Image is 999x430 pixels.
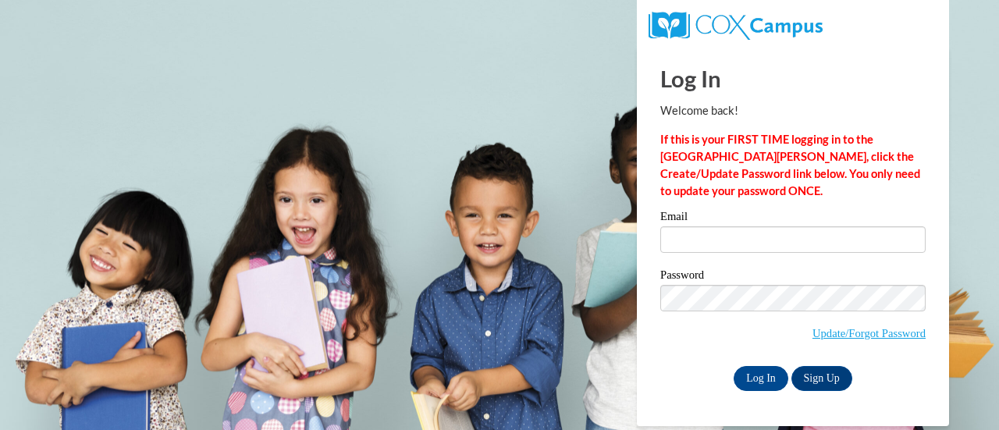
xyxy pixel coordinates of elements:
h1: Log In [660,62,926,94]
a: COX Campus [649,18,823,31]
img: COX Campus [649,12,823,40]
input: Log In [734,366,788,391]
strong: If this is your FIRST TIME logging in to the [GEOGRAPHIC_DATA][PERSON_NAME], click the Create/Upd... [660,133,920,197]
a: Update/Forgot Password [812,327,926,339]
label: Password [660,269,926,285]
a: Sign Up [791,366,852,391]
p: Welcome back! [660,102,926,119]
label: Email [660,211,926,226]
